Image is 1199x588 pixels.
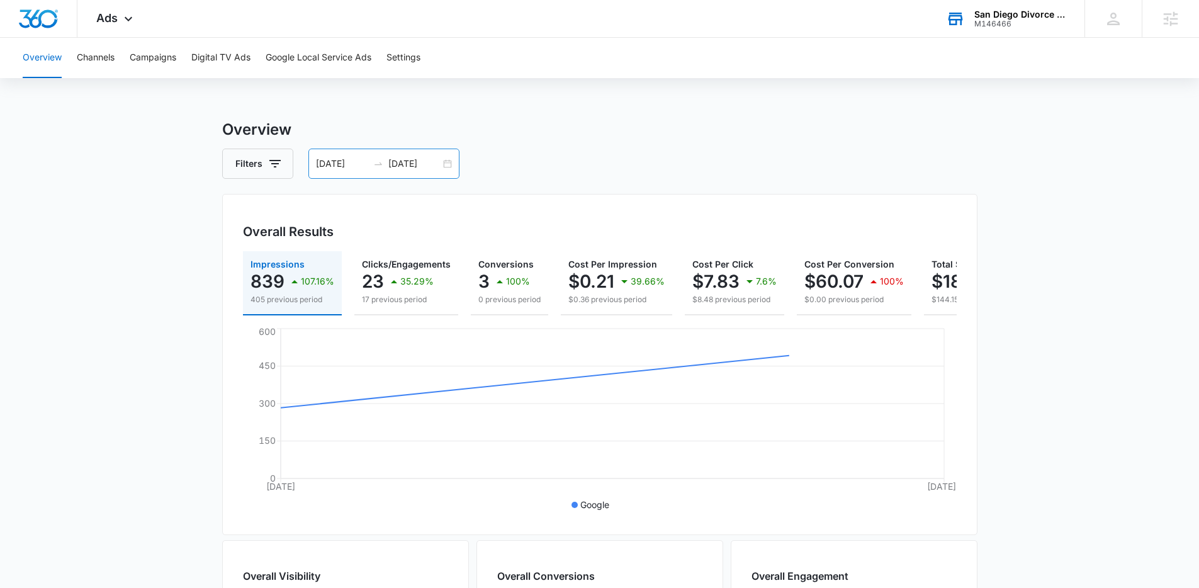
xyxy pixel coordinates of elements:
[362,271,384,291] p: 23
[692,294,777,305] p: $8.48 previous period
[497,568,595,584] h2: Overall Conversions
[388,157,441,171] input: End date
[478,294,541,305] p: 0 previous period
[259,326,276,337] tspan: 600
[266,481,295,492] tspan: [DATE]
[932,259,983,269] span: Total Spend
[804,259,894,269] span: Cost Per Conversion
[974,9,1066,20] div: account name
[568,294,665,305] p: $0.36 previous period
[250,294,334,305] p: 405 previous period
[804,271,864,291] p: $60.07
[568,259,657,269] span: Cost Per Impression
[373,159,383,169] span: to
[386,38,420,78] button: Settings
[580,498,609,511] p: Google
[259,360,276,371] tspan: 450
[927,481,956,492] tspan: [DATE]
[250,259,305,269] span: Impressions
[259,398,276,409] tspan: 300
[974,20,1066,28] div: account id
[77,38,115,78] button: Channels
[478,259,534,269] span: Conversions
[751,568,848,584] h2: Overall Engagement
[23,38,62,78] button: Overview
[362,294,451,305] p: 17 previous period
[259,435,276,446] tspan: 150
[506,277,530,286] p: 100%
[243,222,334,241] h3: Overall Results
[756,277,777,286] p: 7.6%
[631,277,665,286] p: 39.66%
[400,277,434,286] p: 35.29%
[266,38,371,78] button: Google Local Service Ads
[932,271,1000,291] p: $180.20
[250,271,284,291] p: 839
[243,568,333,584] h2: Overall Visibility
[692,271,740,291] p: $7.83
[96,11,118,25] span: Ads
[191,38,250,78] button: Digital TV Ads
[130,38,176,78] button: Campaigns
[932,294,1048,305] p: $144.15 previous period
[362,259,451,269] span: Clicks/Engagements
[804,294,904,305] p: $0.00 previous period
[270,473,276,483] tspan: 0
[478,271,490,291] p: 3
[222,149,293,179] button: Filters
[373,159,383,169] span: swap-right
[880,277,904,286] p: 100%
[222,118,977,141] h3: Overview
[568,271,614,291] p: $0.21
[301,277,334,286] p: 107.16%
[316,157,368,171] input: Start date
[692,259,753,269] span: Cost Per Click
